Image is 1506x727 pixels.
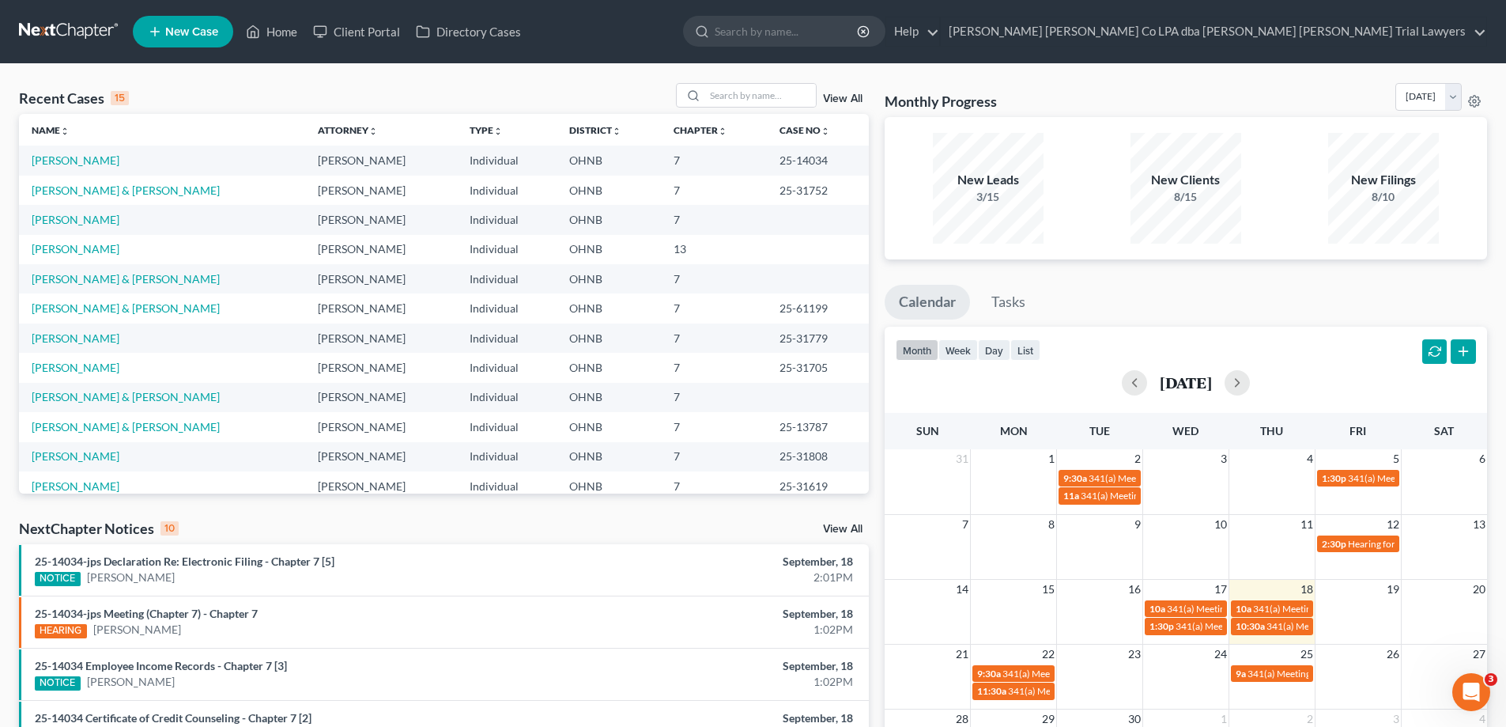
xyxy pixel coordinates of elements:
td: Individual [457,235,557,264]
td: 25-31619 [767,471,869,501]
td: [PERSON_NAME] [305,176,457,205]
span: Hearing for [PERSON_NAME] [1348,538,1471,550]
span: 10a [1149,603,1165,615]
div: 1:02PM [591,674,853,690]
span: 2:30p [1322,538,1346,550]
i: unfold_more [821,127,830,136]
td: 7 [661,293,767,323]
a: 25-14034 Certificate of Credit Counseling - Chapter 7 [2] [35,711,311,725]
div: 2:01PM [591,570,853,585]
span: 12 [1385,515,1401,534]
div: New Clients [1130,171,1241,189]
input: Search by name... [715,17,859,46]
span: 11:30a [977,685,1006,697]
a: Calendar [885,285,970,320]
span: 341(a) Meeting of Creditors for [PERSON_NAME] & [PERSON_NAME] [1008,685,1297,697]
a: Typeunfold_more [470,124,503,136]
a: [PERSON_NAME] [87,570,175,585]
td: OHNB [557,383,661,412]
span: 1:30p [1322,472,1346,484]
a: 25-14034-jps Declaration Re: Electronic Filing - Chapter 7 [5] [35,555,334,568]
td: 7 [661,176,767,205]
td: 7 [661,205,767,234]
div: September, 18 [591,710,853,726]
a: [PERSON_NAME] & [PERSON_NAME] [32,272,220,286]
td: OHNB [557,324,661,353]
td: Individual [457,146,557,175]
td: [PERSON_NAME] [305,353,457,382]
td: 25-14034 [767,146,869,175]
a: Chapterunfold_more [674,124,727,136]
span: 9:30a [1063,472,1087,484]
div: 15 [111,91,129,105]
span: New Case [165,26,218,38]
span: 25 [1299,645,1315,664]
a: [PERSON_NAME] & [PERSON_NAME] [32,390,220,403]
td: Individual [457,324,557,353]
span: 19 [1385,580,1401,599]
span: 15 [1040,580,1056,599]
div: 1:02PM [591,622,853,638]
div: 8/15 [1130,189,1241,205]
td: [PERSON_NAME] [305,412,457,441]
i: unfold_more [368,127,378,136]
a: View All [823,93,862,104]
a: View All [823,524,862,535]
span: 11a [1063,490,1079,502]
span: 14 [954,580,970,599]
span: 17 [1213,580,1229,599]
h3: Monthly Progress [885,92,997,111]
a: [PERSON_NAME] [87,674,175,690]
td: 7 [661,471,767,501]
td: 7 [661,146,767,175]
i: unfold_more [493,127,503,136]
td: [PERSON_NAME] [305,324,457,353]
td: [PERSON_NAME] [305,146,457,175]
td: Individual [457,293,557,323]
span: 4 [1305,449,1315,468]
i: unfold_more [612,127,621,136]
button: list [1010,339,1040,361]
a: Case Nounfold_more [779,124,830,136]
span: 341(a) Meeting of Creditors for [PERSON_NAME] [1002,668,1207,680]
span: 6 [1478,449,1487,468]
a: [PERSON_NAME] & [PERSON_NAME] [32,184,220,197]
td: 7 [661,353,767,382]
div: September, 18 [591,606,853,622]
td: OHNB [557,293,661,323]
div: 8/10 [1328,189,1439,205]
div: September, 18 [591,554,853,570]
i: unfold_more [718,127,727,136]
div: 10 [160,521,179,536]
a: [PERSON_NAME] & [PERSON_NAME] [32,301,220,315]
div: NextChapter Notices [19,519,179,538]
td: 25-31705 [767,353,869,382]
a: [PERSON_NAME] [PERSON_NAME] Co LPA dba [PERSON_NAME] [PERSON_NAME] Trial Lawyers [941,17,1486,46]
div: 3/15 [933,189,1044,205]
span: 11 [1299,515,1315,534]
span: 22 [1040,645,1056,664]
span: 7 [961,515,970,534]
td: 7 [661,383,767,412]
td: Individual [457,471,557,501]
div: Recent Cases [19,89,129,108]
td: 25-61199 [767,293,869,323]
span: 23 [1127,645,1142,664]
span: 9a [1236,668,1246,680]
a: Home [238,17,305,46]
a: Nameunfold_more [32,124,70,136]
span: 10 [1213,515,1229,534]
span: 341(a) Meeting of Creditors for [PERSON_NAME] [1176,620,1380,632]
a: [PERSON_NAME] [93,622,181,638]
td: OHNB [557,264,661,293]
td: OHNB [557,176,661,205]
td: [PERSON_NAME] [305,442,457,471]
td: OHNB [557,471,661,501]
div: HEARING [35,624,87,638]
td: OHNB [557,353,661,382]
td: Individual [457,353,557,382]
td: 7 [661,264,767,293]
a: Directory Cases [408,17,529,46]
td: OHNB [557,205,661,234]
span: 21 [954,645,970,664]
